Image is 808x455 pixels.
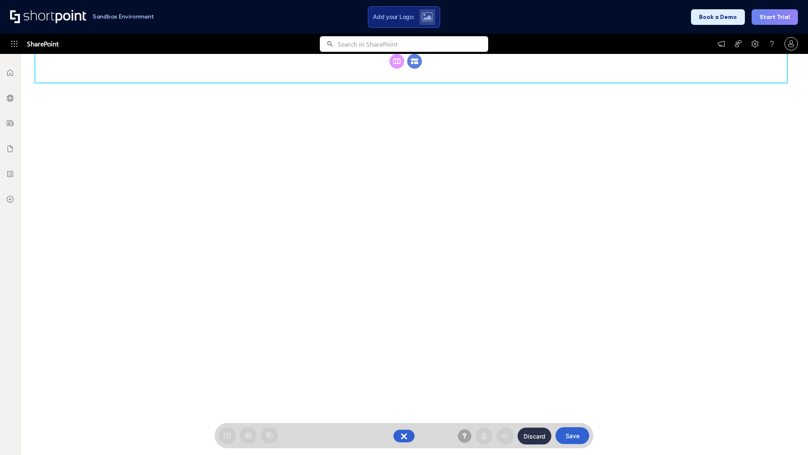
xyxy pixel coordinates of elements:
span: Add your Logo: [373,13,414,21]
button: Start Trial [752,9,798,25]
input: Search in SharePoint [338,36,488,52]
iframe: Chat Widget [766,415,808,455]
button: Book a Demo [691,9,745,25]
img: Upload logo [422,12,433,21]
button: Save [555,427,589,444]
h1: Sandbox Environment [93,14,154,19]
span: SharePoint [27,34,58,54]
button: Discard [518,428,551,444]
